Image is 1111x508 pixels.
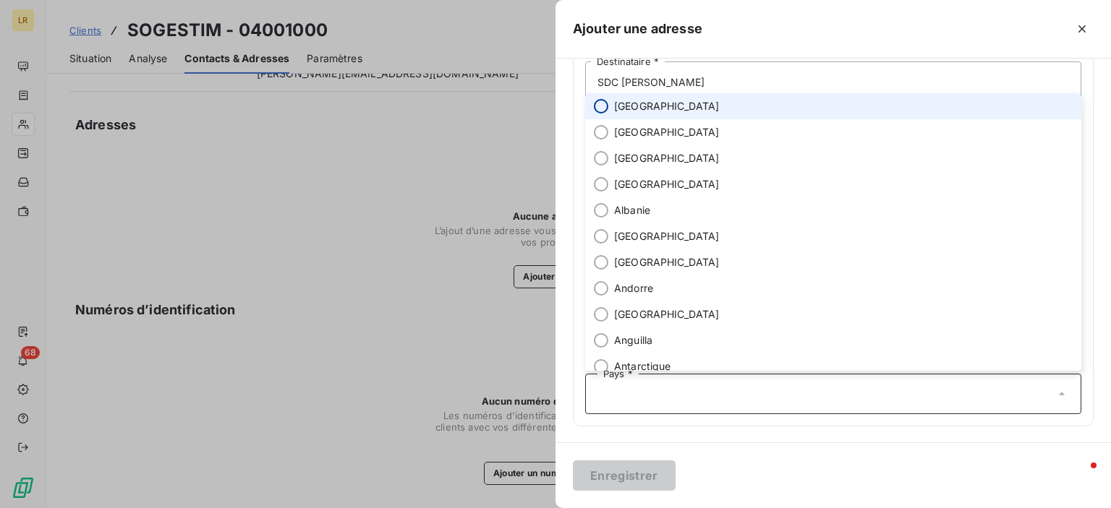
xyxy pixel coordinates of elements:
iframe: Intercom live chat [1062,459,1097,494]
span: [GEOGRAPHIC_DATA] [614,177,720,191]
span: [GEOGRAPHIC_DATA] [614,151,720,165]
button: Enregistrer [573,460,676,491]
span: [GEOGRAPHIC_DATA] [614,307,720,322]
span: [GEOGRAPHIC_DATA] [614,229,720,244]
span: Andorre [614,281,653,296]
span: [GEOGRAPHIC_DATA] [614,125,720,139]
span: Anguilla [614,333,652,348]
span: [GEOGRAPHIC_DATA] [614,99,720,113]
span: Antarctique [614,359,671,374]
h5: Ajouter une adresse [573,19,702,39]
span: [GEOGRAPHIC_DATA] [614,255,720,270]
input: placeholder [585,61,1081,102]
span: Albanie [614,203,650,218]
